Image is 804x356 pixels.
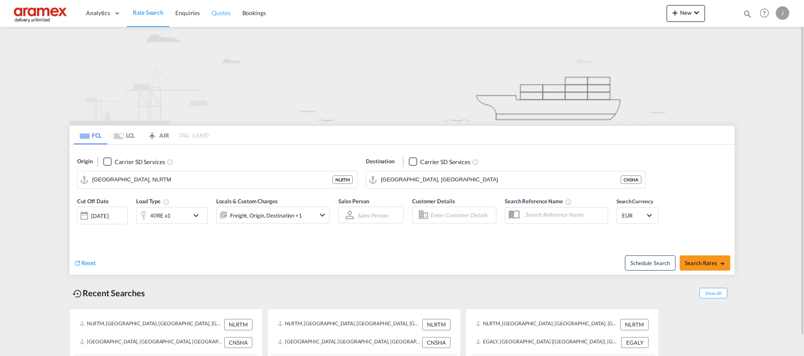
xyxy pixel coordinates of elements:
[366,157,394,166] span: Destination
[163,199,169,205] md-icon: Select multiple loads to view rates
[136,207,208,224] div: 40RE x1icon-chevron-down
[242,9,266,16] span: Bookings
[70,145,734,275] div: Origin Checkbox No InkUnchecked: Search for CY (Container Yard) services for all selected carrier...
[685,260,725,266] span: Search Rates
[719,260,725,266] md-icon: icon-arrow-right
[74,259,81,267] md-icon: icon-refresh
[115,158,165,166] div: Carrier SD Services
[92,173,332,186] input: Search by Port
[317,210,327,220] md-icon: icon-chevron-down
[412,198,455,205] span: Customer Details
[72,289,83,299] md-icon: icon-backup-restore
[616,198,653,205] span: Search Currency
[332,175,353,184] div: NLRTM
[77,198,109,205] span: Cut Off Date
[356,209,389,221] md-select: Sales Person
[69,284,148,303] div: Recent Searches
[757,6,776,21] div: Help
[366,171,646,188] md-input-container: Shanghai, CNSHA
[141,126,175,144] md-tab-item: AIR
[278,319,420,330] div: NLRTM, Rotterdam, Netherlands, Western Europe, Europe
[81,259,96,266] span: Reset
[680,255,730,271] button: Search Ratesicon-arrow-right
[91,212,108,220] div: [DATE]
[216,207,330,223] div: Freight Origin Destination Factory Stuffingicon-chevron-down
[667,5,705,22] button: icon-plus 400-fgNewicon-chevron-down
[521,208,608,221] input: Search Reference Name
[743,9,752,19] md-icon: icon-magnify
[191,210,205,221] md-icon: icon-chevron-down
[670,9,702,16] span: New
[278,337,420,348] div: CNSHA, Shanghai, China, Greater China & Far East Asia, Asia Pacific
[381,173,621,186] input: Search by Port
[150,210,171,221] div: 40RE x1
[472,159,479,165] md-icon: Unchecked: Search for CY (Container Yard) services for all selected carriers.Checked : Search for...
[757,6,772,20] span: Help
[505,198,572,205] span: Search Reference Name
[133,9,163,16] span: Rate Search
[107,126,141,144] md-tab-item: LCL
[80,337,222,348] div: CNSHA, Shanghai, China, Greater China & Far East Asia, Asia Pacific
[74,126,209,144] md-pagination-wrapper: Use the left and right arrow keys to navigate between tabs
[476,319,618,330] div: NLRTM, Rotterdam, Netherlands, Western Europe, Europe
[77,207,128,224] div: [DATE]
[699,288,727,298] span: Show All
[216,198,278,205] span: Locals & Custom Charges
[74,126,107,144] md-tab-item: FCL
[230,210,302,221] div: Freight Origin Destination Factory Stuffing
[77,157,92,166] span: Origin
[776,6,789,20] div: J
[338,198,369,205] span: Sales Person
[691,8,702,18] md-icon: icon-chevron-down
[74,259,96,268] div: icon-refreshReset
[420,158,470,166] div: Carrier SD Services
[625,255,675,271] button: Note: By default Schedule search will only considerorigin ports, destination ports and cut off da...
[743,9,752,22] div: icon-magnify
[621,337,649,348] div: EGALY
[224,319,252,330] div: NLRTM
[77,223,83,235] md-datepicker: Select
[69,27,735,125] img: new-FCL.png
[147,130,157,137] md-icon: icon-airplane
[621,175,641,184] div: CNSHA
[409,157,470,166] md-checkbox: Checkbox No Ink
[430,209,493,221] input: Enter Customer Details
[622,212,646,219] span: EUR
[620,319,649,330] div: NLRTM
[136,198,169,205] span: Load Type
[476,337,619,348] div: EGALY, Alexandria (El Iskandariya), Egypt, Northern Africa, Africa
[80,319,222,330] div: NLRTM, Rotterdam, Netherlands, Western Europe, Europe
[13,4,70,23] img: dca169e0c7e311edbe1137055cab269e.png
[167,159,174,165] md-icon: Unchecked: Search for CY (Container Yard) services for all selected carriers.Checked : Search for...
[422,337,450,348] div: CNSHA
[565,199,572,205] md-icon: Your search will be saved by the below given name
[78,171,357,188] md-input-container: Rotterdam, NLRTM
[422,319,450,330] div: NLRTM
[621,209,654,221] md-select: Select Currency: € EUREuro
[670,8,680,18] md-icon: icon-plus 400-fg
[224,337,252,348] div: CNSHA
[175,9,200,16] span: Enquiries
[212,9,230,16] span: Quotes
[103,157,165,166] md-checkbox: Checkbox No Ink
[86,9,110,17] span: Analytics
